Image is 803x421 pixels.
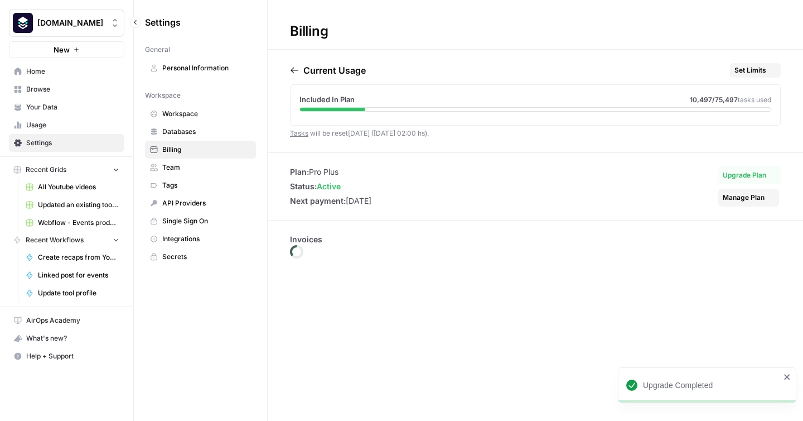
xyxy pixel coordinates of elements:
span: Webflow - Events production - Ticiana [38,218,119,228]
a: Integrations [145,230,256,248]
button: Workspace: Platformengineering.org [9,9,124,37]
div: Billing [268,22,350,40]
span: Integrations [162,234,251,244]
span: Manage Plan [723,193,765,203]
a: AirOps Academy [9,312,124,329]
button: What's new? [9,329,124,347]
span: New [54,44,70,55]
span: Included In Plan [299,94,355,105]
span: Plan: [290,167,309,176]
span: Personal Information [162,63,251,73]
a: Update tool profile [21,284,124,302]
span: Set Limits [734,65,766,75]
a: Single Sign On [145,212,256,230]
button: Recent Workflows [9,232,124,248]
a: API Providers [145,194,256,212]
a: Create recaps from Youtube videos WIP [PERSON_NAME] [21,248,124,266]
span: Your Data [26,102,119,112]
a: Home [9,63,124,80]
span: 10,497 /75,497 [690,95,738,104]
span: Next payment: [290,196,346,205]
a: Usage [9,116,124,134]
span: Browse [26,84,119,94]
span: Upgrade Plan [723,170,766,180]
button: New [9,41,124,58]
span: Recent Grids [26,165,66,175]
span: Secrets [162,252,251,262]
button: Upgrade Plan [718,166,781,184]
a: Browse [9,80,124,98]
span: Usage [26,120,119,130]
a: Databases [145,123,256,141]
a: Your Data [9,98,124,116]
span: Settings [26,138,119,148]
span: Workspace [162,109,251,119]
img: Platformengineering.org Logo [13,13,33,33]
a: Workspace [145,105,256,123]
span: Single Sign On [162,216,251,226]
a: Webflow - Events production - Ticiana [21,214,124,232]
span: active [317,181,341,191]
span: AirOps Academy [26,315,119,326]
span: General [145,45,170,55]
span: Create recaps from Youtube videos WIP [PERSON_NAME] [38,252,119,262]
span: Tags [162,180,251,190]
span: Workspace [145,90,181,101]
li: [DATE] [290,195,371,207]
span: [DOMAIN_NAME] [37,17,105,28]
span: Recent Workflows [26,235,84,245]
div: Upgrade Completed [643,380,780,391]
button: Manage Plan [718,189,779,207]
a: All Youtube videos [21,178,124,196]
a: Linked post for events [21,266,124,284]
span: Home [26,66,119,76]
a: Secrets [145,248,256,266]
div: What's new? [9,330,124,347]
li: Pro Plus [290,166,371,178]
span: will be reset [DATE] ([DATE] 02:00 hs) . [290,129,429,137]
span: Update tool profile [38,288,119,298]
a: Team [145,159,256,176]
span: Help + Support [26,351,119,361]
button: Recent Grids [9,161,124,178]
button: Set Limits [730,63,781,78]
p: Current Usage [303,64,366,77]
span: All Youtube videos [38,182,119,192]
a: Updated an existing tool profile in Webflow [21,196,124,214]
a: Tags [145,176,256,194]
span: Billing [162,145,251,155]
span: Linked post for events [38,270,119,280]
a: Settings [9,134,124,152]
span: Databases [162,127,251,137]
a: Billing [145,141,256,159]
a: Tasks [290,129,308,137]
p: Invoices [290,234,781,245]
span: Status: [290,181,317,191]
span: API Providers [162,198,251,208]
button: Help + Support [9,347,124,365]
span: Team [162,162,251,173]
a: Personal Information [145,59,256,77]
button: close [783,372,791,381]
span: tasks used [738,95,771,104]
span: Updated an existing tool profile in Webflow [38,200,119,210]
span: Settings [145,16,181,29]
